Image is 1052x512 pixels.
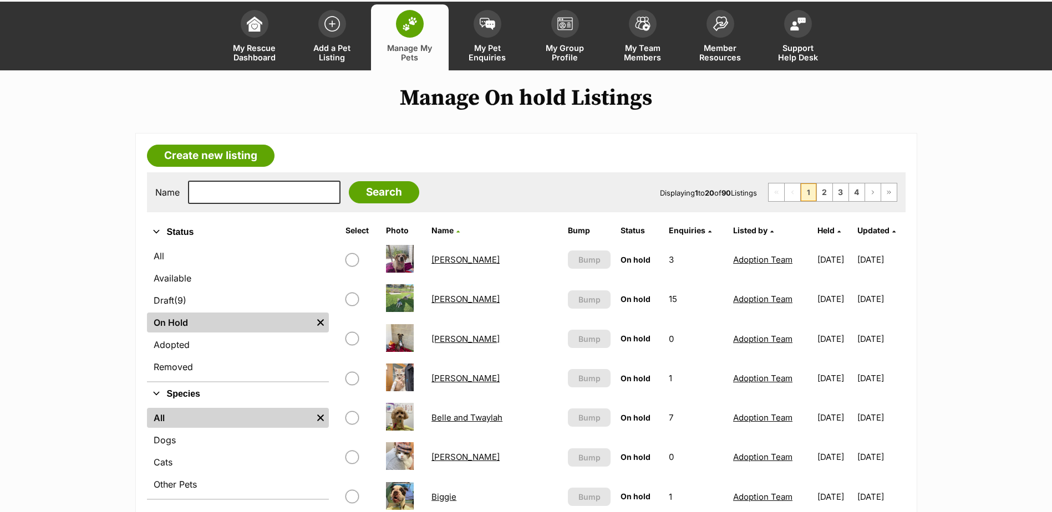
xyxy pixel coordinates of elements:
a: My Group Profile [526,4,604,70]
th: Bump [563,222,615,239]
span: Name [431,226,454,235]
a: Biggie [431,491,456,502]
a: Remove filter [312,313,329,332]
a: Page 4 [849,183,865,201]
a: Held [817,226,841,235]
a: Dogs [147,430,329,450]
strong: 1 [695,188,698,197]
a: Belle and Twaylah [431,412,502,423]
a: Adoption Team [733,491,792,502]
img: member-resources-icon-8e73f808a243e03378d46382f2149f9095a855e16c252ad45f914b54edf8863c.svg [713,16,728,31]
td: [DATE] [857,359,904,397]
a: [PERSON_NAME] [431,334,500,344]
a: All [147,246,329,266]
a: Adopted [147,335,329,355]
span: On hold [621,452,650,462]
a: Remove filter [312,408,329,428]
a: Listed by [733,226,774,235]
a: [PERSON_NAME] [431,373,500,383]
td: [DATE] [857,438,904,476]
button: Bump [568,408,611,427]
img: pet-enquiries-icon-7e3ad2cf08bfb03b45e93fb7055b45f3efa6380592205ae92323e6603595dc1f.svg [480,18,495,30]
td: [DATE] [813,240,856,279]
span: (9) [174,294,186,307]
span: On hold [621,491,650,501]
nav: Pagination [768,183,897,202]
td: 7 [664,398,728,437]
span: Bump [578,372,601,384]
strong: 20 [705,188,714,197]
a: Name [431,226,460,235]
span: On hold [621,294,650,304]
td: [DATE] [813,359,856,397]
span: My Team Members [618,43,668,62]
td: [DATE] [813,438,856,476]
a: Member Resources [682,4,759,70]
span: Page 1 [801,183,816,201]
a: Manage My Pets [371,4,449,70]
button: Status [147,225,329,239]
td: [DATE] [813,398,856,437]
label: Name [155,187,180,197]
span: My Rescue Dashboard [230,43,279,62]
a: [PERSON_NAME] [431,254,500,265]
span: Bump [578,412,601,423]
span: Support Help Desk [773,43,823,62]
img: help-desk-icon-fdf02630f3aa405de69fd3d07c3f3aa587a6932b1a1747fa1d2bba05be0121f9.svg [790,17,806,30]
button: Species [147,387,329,401]
a: Removed [147,357,329,377]
span: My Pet Enquiries [463,43,512,62]
th: Status [616,222,663,239]
a: [PERSON_NAME] [431,452,500,462]
td: 15 [664,280,728,318]
span: On hold [621,373,650,383]
span: On hold [621,413,650,422]
a: Support Help Desk [759,4,837,70]
span: Previous page [785,183,800,201]
span: My Group Profile [540,43,590,62]
a: Create new listing [147,145,275,167]
a: Add a Pet Listing [293,4,371,70]
a: Adoption Team [733,452,792,462]
a: Updated [857,226,896,235]
span: Add a Pet Listing [307,43,357,62]
a: Draft [147,290,329,310]
span: Member Resources [695,43,745,62]
img: dashboard-icon-eb2f2d2d3e046f16d808141f083e7271f6b2e854fb5c12c21221c1fb7104beca.svg [247,16,262,32]
strong: 90 [721,188,731,197]
a: Adoption Team [733,412,792,423]
input: Search [349,181,419,203]
button: Bump [568,330,611,348]
a: Last page [881,183,897,201]
td: [DATE] [813,320,856,358]
span: Bump [578,254,601,265]
img: team-members-icon-5396bd8760b3fe7c0b43da4ab00e1e3bb1a5d9ba89233759b79545d2d3fc5d0d.svg [635,17,650,31]
a: [PERSON_NAME] [431,294,500,304]
button: Bump [568,488,611,506]
a: On Hold [147,313,312,332]
td: [DATE] [857,320,904,358]
a: All [147,408,312,428]
td: [DATE] [857,280,904,318]
div: Species [147,406,329,499]
a: My Team Members [604,4,682,70]
span: Held [817,226,835,235]
img: group-profile-icon-3fa3cf56718a62981997c0bc7e787c4b2cf8bcc04b72c1350f741eb67cf2f40e.svg [557,17,573,30]
button: Bump [568,448,611,467]
a: Cats [147,452,329,472]
button: Bump [568,369,611,387]
span: Bump [578,491,601,503]
span: First page [769,183,784,201]
span: Bump [578,294,601,305]
td: [DATE] [857,398,904,437]
div: Status [147,244,329,381]
a: Adoption Team [733,373,792,383]
a: Adoption Team [733,254,792,265]
a: Page 3 [833,183,848,201]
a: Next page [865,183,881,201]
span: Bump [578,452,601,463]
span: Manage My Pets [385,43,435,62]
span: On hold [621,334,650,343]
a: Page 2 [817,183,832,201]
a: Enquiries [669,226,712,235]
